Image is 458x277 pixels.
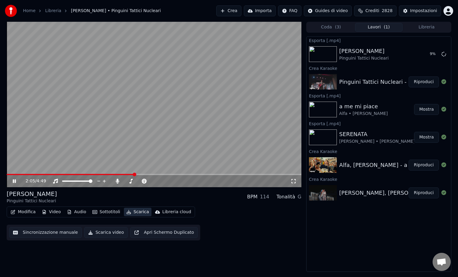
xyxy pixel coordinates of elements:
nav: breadcrumb [23,8,161,14]
span: 2828 [382,8,393,14]
div: Crea Karaoke [307,64,451,72]
button: Scarica [124,208,151,216]
div: 114 [260,193,269,200]
button: Riproduci [409,77,439,87]
div: Crea Karaoke [307,148,451,155]
button: FAQ [278,5,301,16]
button: Sincronizzazione manuale [9,227,82,238]
button: Riproduci [409,160,439,171]
span: [PERSON_NAME] • Pinguini Tattici Nucleari [71,8,161,14]
button: Crea [216,5,241,16]
a: Aprire la chat [433,253,451,271]
span: ( 3 ) [335,24,341,30]
div: Alfa • [PERSON_NAME] [339,111,388,117]
button: Lavori [355,23,403,32]
button: Modifica [8,208,38,216]
div: Esporta [.mp4] [307,92,451,99]
button: Libreria [403,23,450,32]
div: Pinguini Tattici Nucleari [7,198,57,204]
button: Mostra [414,104,439,115]
div: / [26,178,40,184]
button: Sottotitoli [90,208,123,216]
button: Riproduci [409,187,439,198]
button: Crediti2828 [354,5,397,16]
img: youka [5,5,17,17]
div: 9 % [430,52,439,57]
button: Impostazioni [399,5,441,16]
span: Crediti [365,8,379,14]
button: Mostra [414,132,439,143]
span: 4:49 [37,178,46,184]
span: ( 1 ) [384,24,390,30]
div: Pinguini Tattici Nucleari - [PERSON_NAME] [339,78,453,86]
button: Importa [244,5,276,16]
div: BPM [247,193,257,200]
a: Libreria [45,8,61,14]
div: Pinguini Tattici Nucleari [339,55,389,61]
div: [PERSON_NAME] [7,190,57,198]
button: Audio [65,208,89,216]
button: Guides di video [304,5,352,16]
div: Esporta [.mp4] [307,120,451,127]
div: a me mi piace [339,102,388,111]
div: Tonalità [277,193,295,200]
div: Libreria cloud [162,209,191,215]
div: Impostazioni [410,8,437,14]
div: Crea Karaoke [307,175,451,183]
button: Scarica video [84,227,128,238]
button: Coda [307,23,355,32]
button: Video [39,208,63,216]
div: Alfa, [PERSON_NAME] - a me mi piace [339,161,443,169]
a: Home [23,8,35,14]
span: 2:05 [26,178,35,184]
div: SERENATA [339,130,415,138]
div: Esporta [.mp4] [307,37,451,44]
div: [PERSON_NAME] [339,47,389,55]
div: G [297,193,301,200]
button: Apri Schermo Duplicato [130,227,198,238]
div: [PERSON_NAME] • [PERSON_NAME] [339,138,415,145]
